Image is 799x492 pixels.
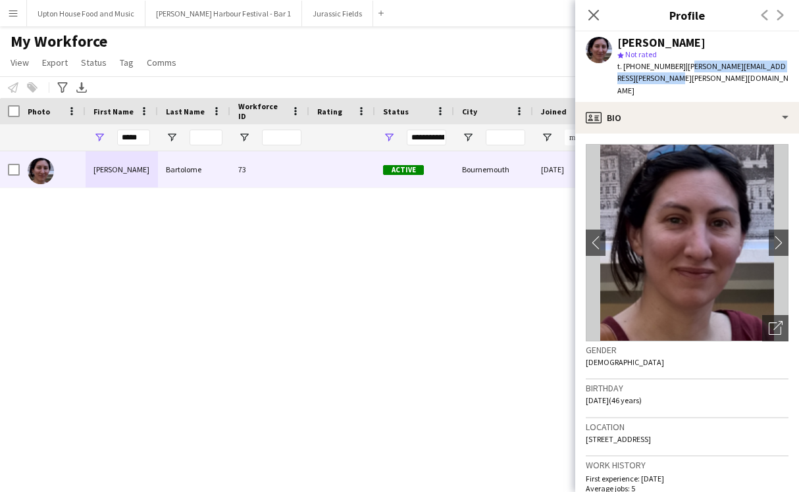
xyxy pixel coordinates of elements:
[120,57,134,68] span: Tag
[575,102,799,134] div: Bio
[117,130,150,145] input: First Name Filter Input
[586,357,664,367] span: [DEMOGRAPHIC_DATA]
[586,144,788,341] img: Crew avatar or photo
[81,57,107,68] span: Status
[586,395,642,405] span: [DATE] (46 years)
[565,130,604,145] input: Joined Filter Input
[11,32,107,51] span: My Workforce
[617,61,788,95] span: | [PERSON_NAME][EMAIL_ADDRESS][PERSON_NAME][PERSON_NAME][DOMAIN_NAME]
[55,80,70,95] app-action-btn: Advanced filters
[302,1,373,26] button: Jurassic Fields
[533,151,612,187] div: [DATE]
[383,165,424,175] span: Active
[454,151,533,187] div: Bournemouth
[317,107,342,116] span: Rating
[575,7,799,24] h3: Profile
[586,474,788,483] p: First experience: [DATE]
[115,54,139,71] a: Tag
[462,132,474,143] button: Open Filter Menu
[586,421,788,433] h3: Location
[93,107,134,116] span: First Name
[617,61,686,71] span: t. [PHONE_NUMBER]
[147,57,176,68] span: Comms
[76,54,112,71] a: Status
[238,101,286,121] span: Workforce ID
[74,80,90,95] app-action-btn: Export XLSX
[625,49,657,59] span: Not rated
[541,107,567,116] span: Joined
[190,130,222,145] input: Last Name Filter Input
[142,54,182,71] a: Comms
[42,57,68,68] span: Export
[586,382,788,394] h3: Birthday
[586,344,788,356] h3: Gender
[11,57,29,68] span: View
[230,151,309,187] div: 73
[28,158,54,184] img: Celia Bartolome
[486,130,525,145] input: City Filter Input
[541,132,553,143] button: Open Filter Menu
[762,315,788,341] div: Open photos pop-in
[166,107,205,116] span: Last Name
[617,37,706,49] div: [PERSON_NAME]
[166,132,178,143] button: Open Filter Menu
[586,459,788,471] h3: Work history
[37,54,73,71] a: Export
[462,107,477,116] span: City
[93,132,105,143] button: Open Filter Menu
[86,151,158,187] div: [PERSON_NAME]
[5,54,34,71] a: View
[383,107,409,116] span: Status
[238,132,250,143] button: Open Filter Menu
[586,434,651,444] span: [STREET_ADDRESS]
[383,132,395,143] button: Open Filter Menu
[262,130,301,145] input: Workforce ID Filter Input
[27,1,145,26] button: Upton House Food and Music
[158,151,230,187] div: Bartolome
[145,1,302,26] button: [PERSON_NAME] Harbour Festival - Bar 1
[28,107,50,116] span: Photo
